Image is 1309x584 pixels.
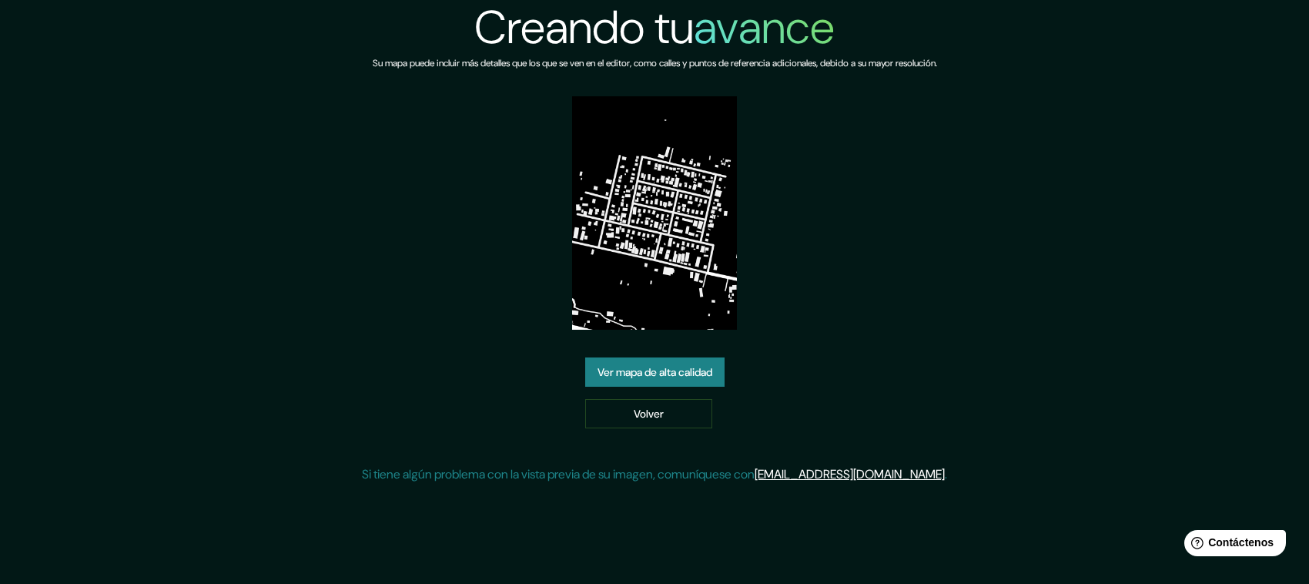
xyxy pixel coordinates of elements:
[585,399,712,428] a: Volver
[1172,524,1292,567] iframe: Lanzador de widgets de ayuda
[373,57,937,69] font: Su mapa puede incluir más detalles que los que se ven en el editor, como calles y puntos de refer...
[572,96,738,330] img: vista previa del mapa creado
[945,466,947,482] font: .
[634,407,664,421] font: Volver
[585,357,725,387] a: Ver mapa de alta calidad
[362,466,755,482] font: Si tiene algún problema con la vista previa de su imagen, comuníquese con
[755,466,945,482] a: [EMAIL_ADDRESS][DOMAIN_NAME]
[598,365,712,379] font: Ver mapa de alta calidad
